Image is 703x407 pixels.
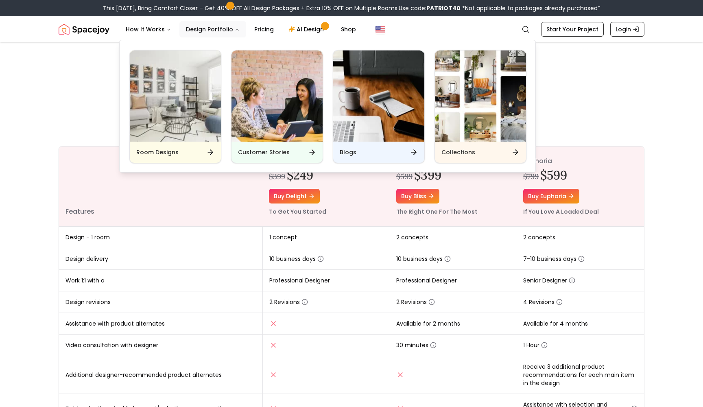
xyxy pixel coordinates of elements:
img: Collections [435,50,526,142]
a: Spacejoy [59,21,109,37]
div: Design Portfolio [120,40,536,173]
img: Blogs [333,50,424,142]
span: Senior Designer [523,276,575,284]
div: $599 [396,171,413,182]
img: Customer Stories [231,50,323,142]
span: 2 Revisions [396,298,435,306]
span: 1 Hour [523,341,548,349]
div: $799 [523,171,539,182]
img: Spacejoy Logo [59,21,109,37]
a: AI Design [282,21,333,37]
div: $399 [269,171,285,182]
h2: $599 [540,168,567,182]
h6: Customer Stories [238,148,290,156]
small: If You Love A Loaded Deal [523,208,599,216]
span: *Not applicable to packages already purchased* [461,4,600,12]
span: 30 minutes [396,341,437,349]
a: Pricing [248,21,280,37]
span: 4 Revisions [523,298,563,306]
h6: Blogs [340,148,356,156]
h6: Room Designs [136,148,179,156]
td: Work 1:1 with a [59,270,262,291]
img: Room Designs [130,50,221,142]
a: Start Your Project [541,22,604,37]
span: 10 business days [396,255,451,263]
td: Receive 3 additional product recommendations for each main item in the design [517,356,644,394]
a: Buy bliss [396,189,439,203]
span: Professional Designer [269,276,330,284]
img: United States [376,24,385,34]
span: 2 Revisions [269,298,308,306]
span: 1 concept [269,233,297,241]
small: To Get You Started [269,208,326,216]
td: Design revisions [59,291,262,313]
span: 2 concepts [396,233,428,241]
div: This [DATE], Bring Comfort Closer – Get 40% OFF All Design Packages + Extra 10% OFF on Multiple R... [103,4,600,12]
td: Available for 2 months [390,313,517,335]
span: 2 concepts [523,233,555,241]
td: Available for 4 months [517,313,644,335]
button: How It Works [119,21,178,37]
a: Shop [334,21,362,37]
small: The Right One For The Most [396,208,478,216]
span: 7-10 business days [523,255,585,263]
span: Use code: [399,4,461,12]
span: Professional Designer [396,276,457,284]
a: BlogsBlogs [333,50,425,163]
a: CollectionsCollections [434,50,526,163]
p: euphoria [523,156,638,166]
a: Buy euphoria [523,189,579,203]
a: Login [610,22,644,37]
nav: Main [119,21,362,37]
b: PATRIOT40 [426,4,461,12]
a: Buy delight [269,189,320,203]
button: Design Portfolio [179,21,246,37]
td: Design - 1 room [59,227,262,248]
nav: Global [59,16,644,42]
td: Additional designer-recommended product alternates [59,356,262,394]
span: 10 business days [269,255,324,263]
h6: Collections [441,148,475,156]
td: Assistance with product alternates [59,313,262,335]
td: Video consultation with designer [59,335,262,356]
h2: $249 [287,168,313,182]
a: Room DesignsRoom Designs [129,50,221,163]
a: Customer StoriesCustomer Stories [231,50,323,163]
th: Features [59,147,262,227]
td: Design delivery [59,248,262,270]
h2: $399 [414,168,441,182]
